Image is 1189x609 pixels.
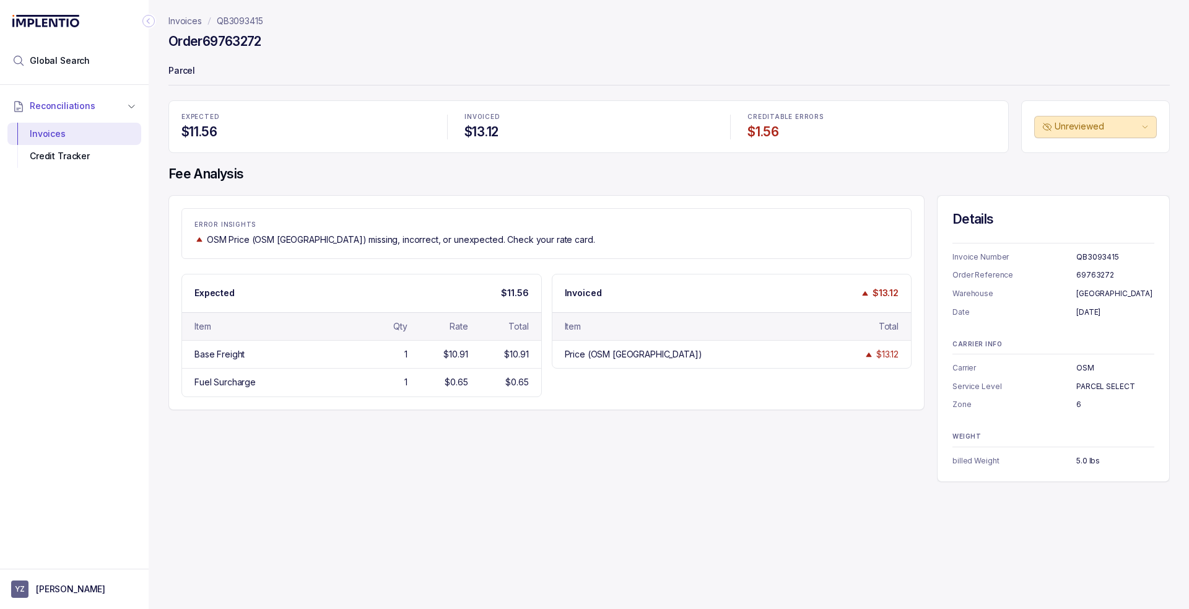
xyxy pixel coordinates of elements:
[952,251,1076,263] p: Invoice Number
[952,341,1154,348] p: CARRIER INFO
[141,14,156,28] div: Collapse Icon
[11,581,28,598] span: User initials
[952,398,1076,411] p: Zone
[217,15,263,27] a: QB3093415
[952,433,1154,440] p: WEIGHT
[404,376,407,388] div: 1
[393,320,407,333] div: Qty
[1076,380,1154,393] p: PARCEL SELECT
[181,123,430,141] h4: $11.56
[864,350,874,359] img: trend image
[7,120,141,170] div: Reconciliations
[1076,455,1154,467] p: 5.0 lbs
[879,320,899,333] div: Total
[168,15,202,27] a: Invoices
[747,123,996,141] h4: $1.56
[565,287,602,299] p: Invoiced
[952,362,1154,411] ul: Information Summary
[1076,269,1154,281] p: 69763272
[1076,251,1154,263] p: QB3093415
[443,348,468,361] div: $10.91
[445,376,468,388] div: $0.65
[7,92,141,120] button: Reconciliations
[873,287,899,299] p: $13.12
[1034,116,1157,138] button: Unreviewed
[952,380,1076,393] p: Service Level
[505,376,528,388] div: $0.65
[11,581,137,598] button: User initials[PERSON_NAME]
[1076,306,1154,318] p: [DATE]
[504,348,528,361] div: $10.91
[1076,362,1154,374] p: OSM
[17,145,131,167] div: Credit Tracker
[168,15,263,27] nav: breadcrumb
[36,583,105,595] p: [PERSON_NAME]
[194,221,899,229] p: ERROR INSIGHTS
[168,59,1170,84] p: Parcel
[1076,398,1154,411] p: 6
[747,113,996,121] p: CREDITABLE ERRORS
[565,320,581,333] div: Item
[1076,287,1154,300] p: [GEOGRAPHIC_DATA]
[194,376,256,388] div: Fuel Surcharge
[565,348,702,361] div: Price (OSM [GEOGRAPHIC_DATA])
[194,320,211,333] div: Item
[194,235,204,244] img: trend image
[501,287,528,299] p: $11.56
[952,211,1154,228] h4: Details
[30,100,95,112] span: Reconciliations
[1055,120,1139,133] p: Unreviewed
[168,33,261,50] h4: Order 69763272
[464,113,713,121] p: INVOICED
[17,123,131,145] div: Invoices
[464,123,713,141] h4: $13.12
[194,348,245,361] div: Base Freight
[952,455,1076,467] p: billed Weight
[952,251,1154,318] ul: Information Summary
[181,113,430,121] p: EXPECTED
[194,287,235,299] p: Expected
[404,348,407,361] div: 1
[30,55,90,67] span: Global Search
[207,234,594,246] p: OSM Price (OSM [GEOGRAPHIC_DATA]) missing, incorrect, or unexpected. Check your rate card.
[876,348,899,361] div: $13.12
[952,269,1076,281] p: Order Reference
[450,320,468,333] div: Rate
[508,320,528,333] div: Total
[168,165,1170,183] h4: Fee Analysis
[952,306,1076,318] p: Date
[952,362,1076,374] p: Carrier
[952,287,1076,300] p: Warehouse
[860,289,870,298] img: trend image
[952,455,1154,467] ul: Information Summary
